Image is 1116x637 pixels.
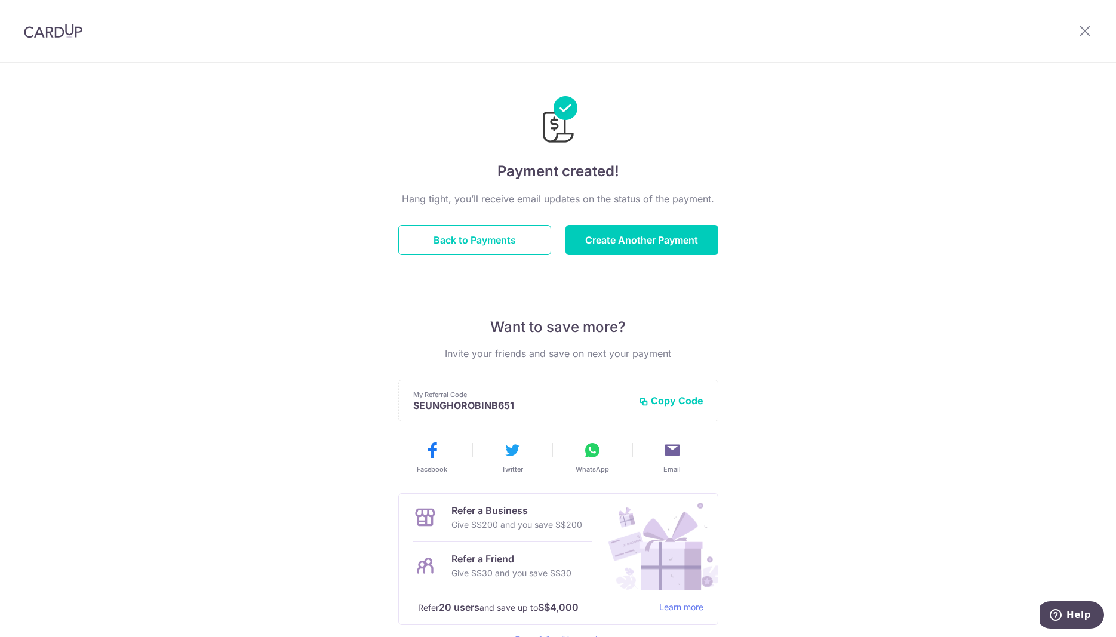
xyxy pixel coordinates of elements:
p: Want to save more? [398,318,718,337]
img: Refer [597,494,718,590]
button: Create Another Payment [565,225,718,255]
p: Refer a Business [451,503,582,518]
button: Facebook [397,441,468,474]
strong: 20 users [439,600,479,614]
span: Twitter [502,464,523,474]
p: Invite your friends and save on next your payment [398,346,718,361]
button: Back to Payments [398,225,551,255]
span: WhatsApp [576,464,609,474]
p: Hang tight, you’ll receive email updates on the status of the payment. [398,192,718,206]
p: My Referral Code [413,390,629,399]
p: Refer a Friend [451,552,571,566]
span: Email [663,464,681,474]
p: Give S$200 and you save S$200 [451,518,582,532]
p: Refer and save up to [418,600,650,615]
button: Email [637,441,708,474]
a: Learn more [659,600,703,615]
strong: S$4,000 [538,600,579,614]
iframe: Opens a widget where you can find more information [1040,601,1104,631]
img: Payments [539,96,577,146]
p: SEUNGHOROBINB651 [413,399,629,411]
span: Facebook [417,464,447,474]
h4: Payment created! [398,161,718,182]
p: Give S$30 and you save S$30 [451,566,571,580]
button: Twitter [477,441,548,474]
img: CardUp [24,24,82,38]
button: Copy Code [639,395,703,407]
button: WhatsApp [557,441,628,474]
